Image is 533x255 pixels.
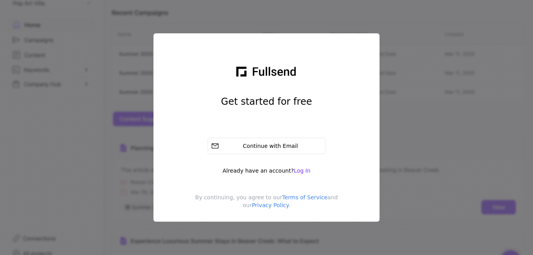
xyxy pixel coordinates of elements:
[160,193,373,215] div: By continuing, you agree to our and our .
[204,120,329,137] iframe: زر تسجيل الدخول باستخدام حساب Google
[282,194,327,200] a: Terms of Service
[208,138,325,154] button: Continue with Email
[294,168,310,174] span: Log In
[252,202,288,208] a: Privacy Policy
[223,167,310,175] div: Already have an account?
[221,95,312,108] h1: Get started for free
[222,142,322,150] div: Continue with Email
